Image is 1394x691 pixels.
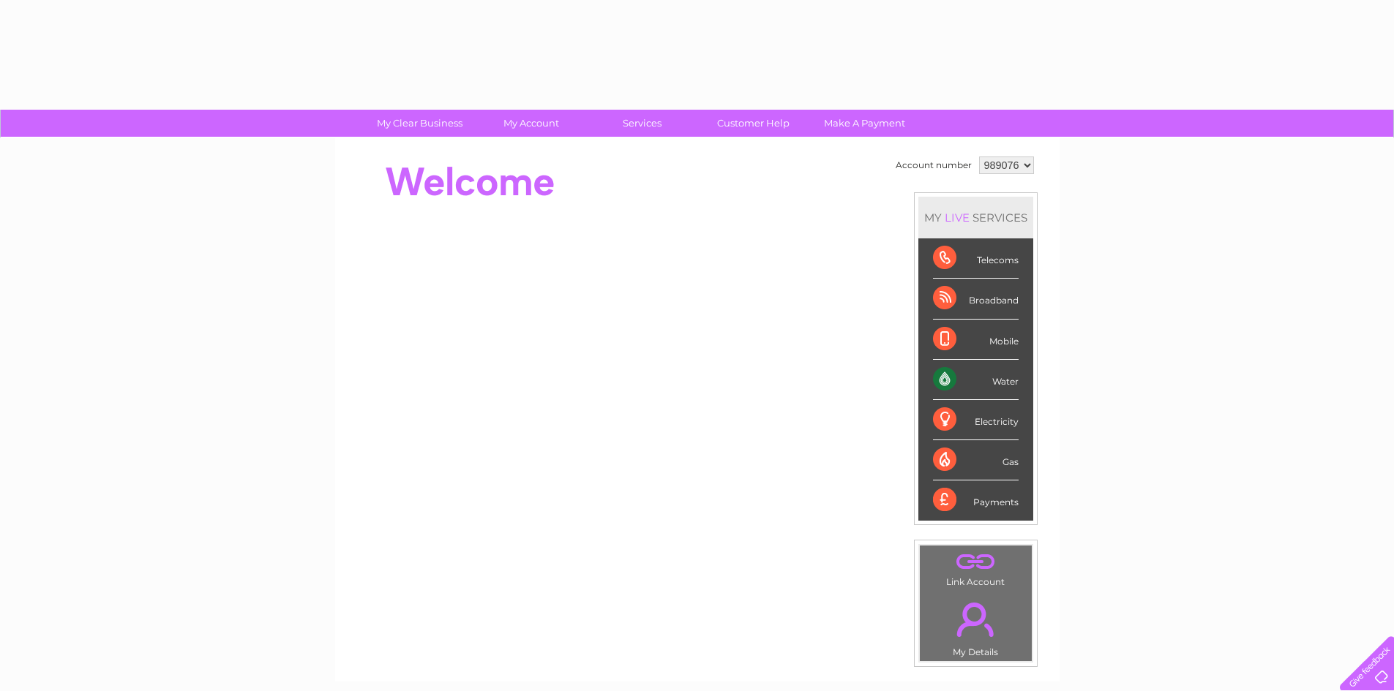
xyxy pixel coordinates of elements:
[919,590,1033,662] td: My Details
[892,153,975,178] td: Account number
[933,440,1019,480] div: Gas
[923,594,1028,645] a: .
[933,480,1019,520] div: Payments
[942,211,973,224] div: LIVE
[359,110,480,137] a: My Clear Business
[933,400,1019,440] div: Electricity
[933,320,1019,360] div: Mobile
[693,110,814,137] a: Customer Help
[933,360,1019,400] div: Water
[933,238,1019,279] div: Telecoms
[918,197,1033,238] div: MY SERVICES
[804,110,925,137] a: Make A Payment
[923,549,1028,575] a: .
[471,110,591,137] a: My Account
[919,545,1033,591] td: Link Account
[933,279,1019,319] div: Broadband
[582,110,702,137] a: Services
